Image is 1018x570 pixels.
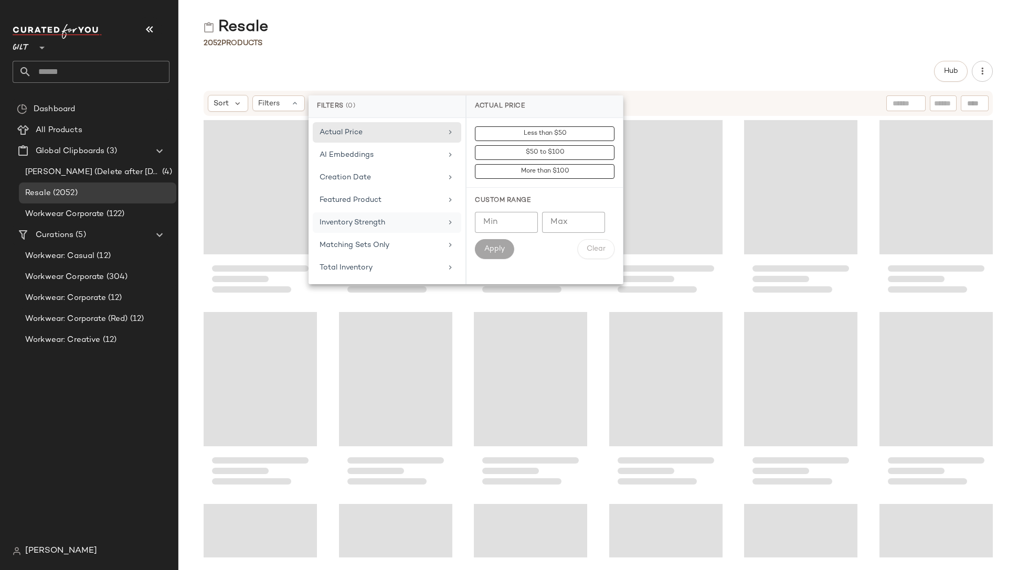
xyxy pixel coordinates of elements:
span: (2052) [51,187,78,199]
span: (304) [104,271,128,283]
span: 2052 [204,39,221,47]
span: Less than $50 [523,130,567,137]
div: Loading... [879,119,993,302]
div: Loading... [474,310,587,494]
span: $50 to $100 [525,149,565,156]
span: (12) [128,313,144,325]
span: All Products [36,124,82,136]
div: Loading... [744,119,857,302]
span: Filters [258,98,280,109]
div: Products [204,38,262,49]
span: Workwear: Creative [25,334,101,346]
span: (12) [106,292,122,304]
span: Workwear Corporate [25,208,104,220]
span: (12) [101,334,117,346]
div: Loading... [609,119,723,302]
span: Sort [214,98,229,109]
span: Gilt [13,36,29,55]
span: (5) [73,229,86,241]
span: More than $100 [521,168,569,175]
img: cfy_white_logo.C9jOOHJF.svg [13,24,102,39]
img: svg%3e [13,547,21,555]
span: [PERSON_NAME] (Delete after [DATE]) [25,166,160,178]
span: (122) [104,208,125,220]
span: Curations [36,229,73,241]
div: Loading... [204,310,317,494]
div: Filters [309,95,465,118]
span: Workwear: Corporate [25,292,106,304]
span: Workwear: Casual [25,250,94,262]
span: Global Clipboards [36,145,104,157]
div: Creation Date [320,172,442,183]
span: Dashboard [34,103,75,115]
div: AI Embeddings [320,149,442,160]
div: Loading... [339,310,452,494]
span: Resale [25,187,51,199]
div: Resale [204,17,268,38]
button: More than $100 [475,164,614,179]
span: (4) [160,166,172,178]
div: Actual Price [320,127,442,138]
div: Inventory Strength [320,217,442,228]
span: [PERSON_NAME] [25,545,97,557]
div: Custom Range [475,196,614,206]
div: Loading... [744,310,857,494]
img: svg%3e [204,22,214,33]
div: Total Inventory [320,262,442,273]
button: Less than $50 [475,126,614,141]
span: Hub [943,67,958,76]
button: $50 to $100 [475,145,614,160]
button: Hub [934,61,968,82]
img: svg%3e [17,104,27,114]
div: Loading... [879,310,993,494]
span: (3) [104,145,116,157]
span: (0) [346,102,356,111]
span: Workwear: Corporate (Red) [25,313,128,325]
span: Workwear Corporate [25,271,104,283]
div: Actual Price [466,95,623,118]
div: Loading... [204,119,317,302]
div: Loading... [609,310,723,494]
span: (12) [94,250,111,262]
div: Matching Sets Only [320,240,442,251]
div: Featured Product [320,195,442,206]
